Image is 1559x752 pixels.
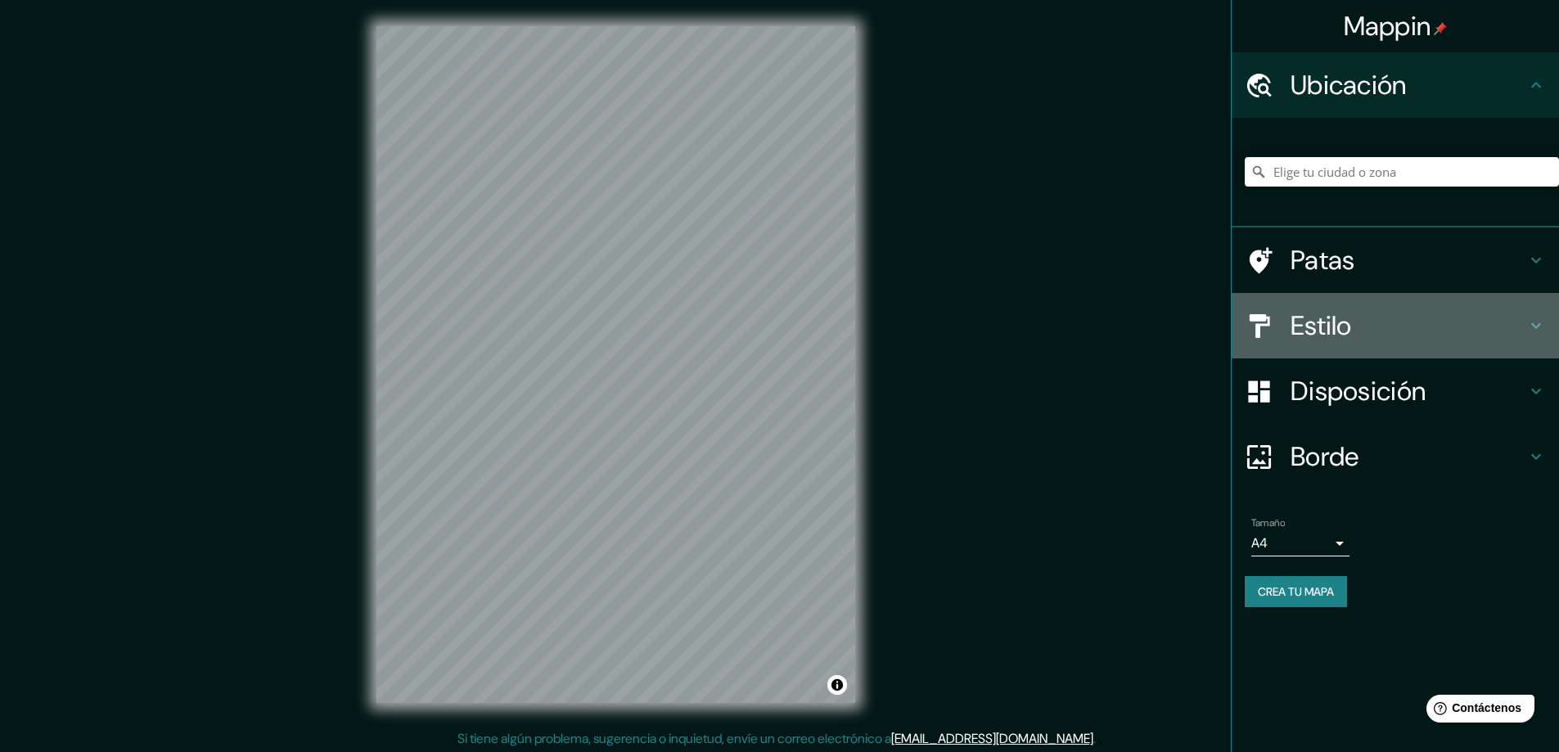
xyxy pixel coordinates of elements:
[1291,439,1359,474] font: Borde
[1232,227,1559,293] div: Patas
[1098,729,1102,747] font: .
[1245,576,1347,607] button: Crea tu mapa
[1344,9,1431,43] font: Mappin
[1232,293,1559,358] div: Estilo
[1291,68,1407,102] font: Ubicación
[1291,374,1426,408] font: Disposición
[376,26,855,703] canvas: Mapa
[1232,358,1559,424] div: Disposición
[1232,424,1559,489] div: Borde
[1291,308,1352,343] font: Estilo
[1413,688,1541,734] iframe: Lanzador de widgets de ayuda
[1291,243,1355,277] font: Patas
[827,675,847,695] button: Activar o desactivar atribución
[1251,516,1285,529] font: Tamaño
[891,730,1093,747] a: [EMAIL_ADDRESS][DOMAIN_NAME]
[1245,157,1559,187] input: Elige tu ciudad o zona
[457,730,891,747] font: Si tiene algún problema, sugerencia o inquietud, envíe un correo electrónico a
[1096,729,1098,747] font: .
[1232,52,1559,118] div: Ubicación
[1258,584,1334,599] font: Crea tu mapa
[1434,22,1447,35] img: pin-icon.png
[1251,534,1268,552] font: A4
[1251,530,1349,556] div: A4
[1093,730,1096,747] font: .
